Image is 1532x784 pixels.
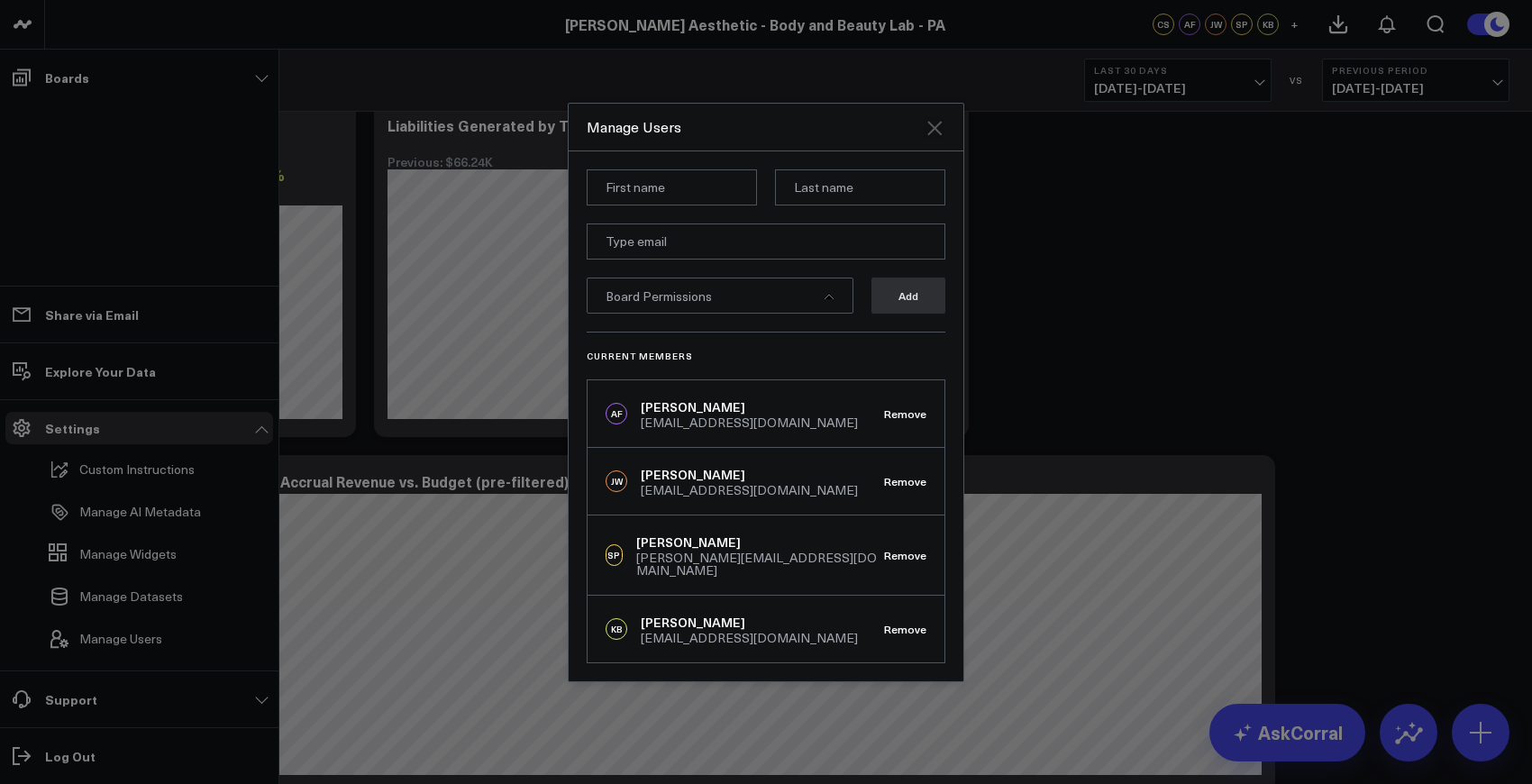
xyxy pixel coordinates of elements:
button: Add [871,278,945,314]
div: [PERSON_NAME] [641,398,858,416]
button: Remove [884,475,926,488]
div: [EMAIL_ADDRESS][DOMAIN_NAME] [641,484,858,497]
div: [PERSON_NAME] [641,614,858,632]
h3: Current Members [587,351,945,361]
input: First name [587,169,757,205]
button: Close [924,117,945,139]
div: [PERSON_NAME] [641,466,858,484]
input: Last name [775,169,945,205]
div: SP [606,544,623,566]
div: AF [606,403,627,424]
div: [EMAIL_ADDRESS][DOMAIN_NAME] [641,416,858,429]
div: KB [606,618,627,640]
button: Remove [884,623,926,635]
button: Remove [884,549,926,561]
div: JW [606,470,627,492]
div: [EMAIL_ADDRESS][DOMAIN_NAME] [641,632,858,644]
span: Board Permissions [606,287,712,305]
div: [PERSON_NAME] [636,533,884,552]
div: [PERSON_NAME][EMAIL_ADDRESS][DOMAIN_NAME] [636,552,884,577]
input: Type email [587,223,945,260]
button: Remove [884,407,926,420]
div: Manage Users [587,117,924,137]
